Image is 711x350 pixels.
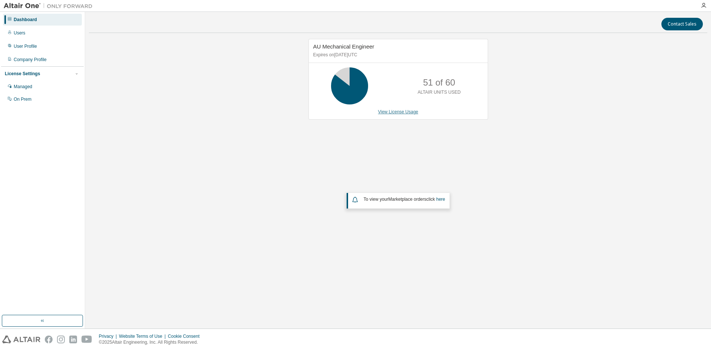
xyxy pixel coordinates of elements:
a: View License Usage [378,109,418,114]
img: altair_logo.svg [2,336,40,343]
div: On Prem [14,96,31,102]
img: linkedin.svg [69,336,77,343]
div: Users [14,30,25,36]
div: Website Terms of Use [119,333,168,339]
img: youtube.svg [81,336,92,343]
em: Marketplace orders [388,197,427,202]
p: 51 of 60 [423,76,455,89]
div: Managed [14,84,32,90]
div: User Profile [14,43,37,49]
p: © 2025 Altair Engineering, Inc. All Rights Reserved. [99,339,204,346]
span: AU Mechanical Engineer [313,43,374,50]
p: ALTAIR UNITS USED [418,89,461,96]
div: Dashboard [14,17,37,23]
button: Contact Sales [661,18,703,30]
img: Altair One [4,2,96,10]
div: Company Profile [14,57,47,63]
p: Expires on [DATE] UTC [313,52,481,58]
div: License Settings [5,71,40,77]
div: Cookie Consent [168,333,204,339]
div: Privacy [99,333,119,339]
img: instagram.svg [57,336,65,343]
img: facebook.svg [45,336,53,343]
a: here [436,197,445,202]
span: To view your click [364,197,445,202]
